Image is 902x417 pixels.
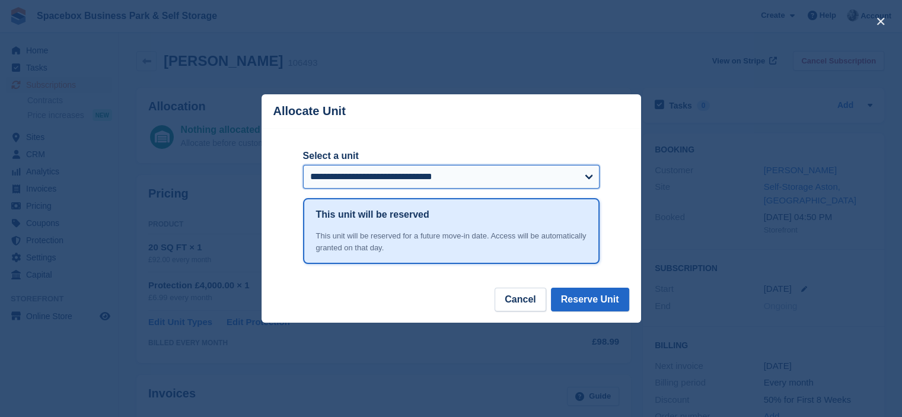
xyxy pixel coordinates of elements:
[316,230,587,253] div: This unit will be reserved for a future move-in date. Access will be automatically granted on tha...
[316,208,429,222] h1: This unit will be reserved
[273,104,346,118] p: Allocate Unit
[303,149,600,163] label: Select a unit
[871,12,890,31] button: close
[495,288,546,311] button: Cancel
[551,288,629,311] button: Reserve Unit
